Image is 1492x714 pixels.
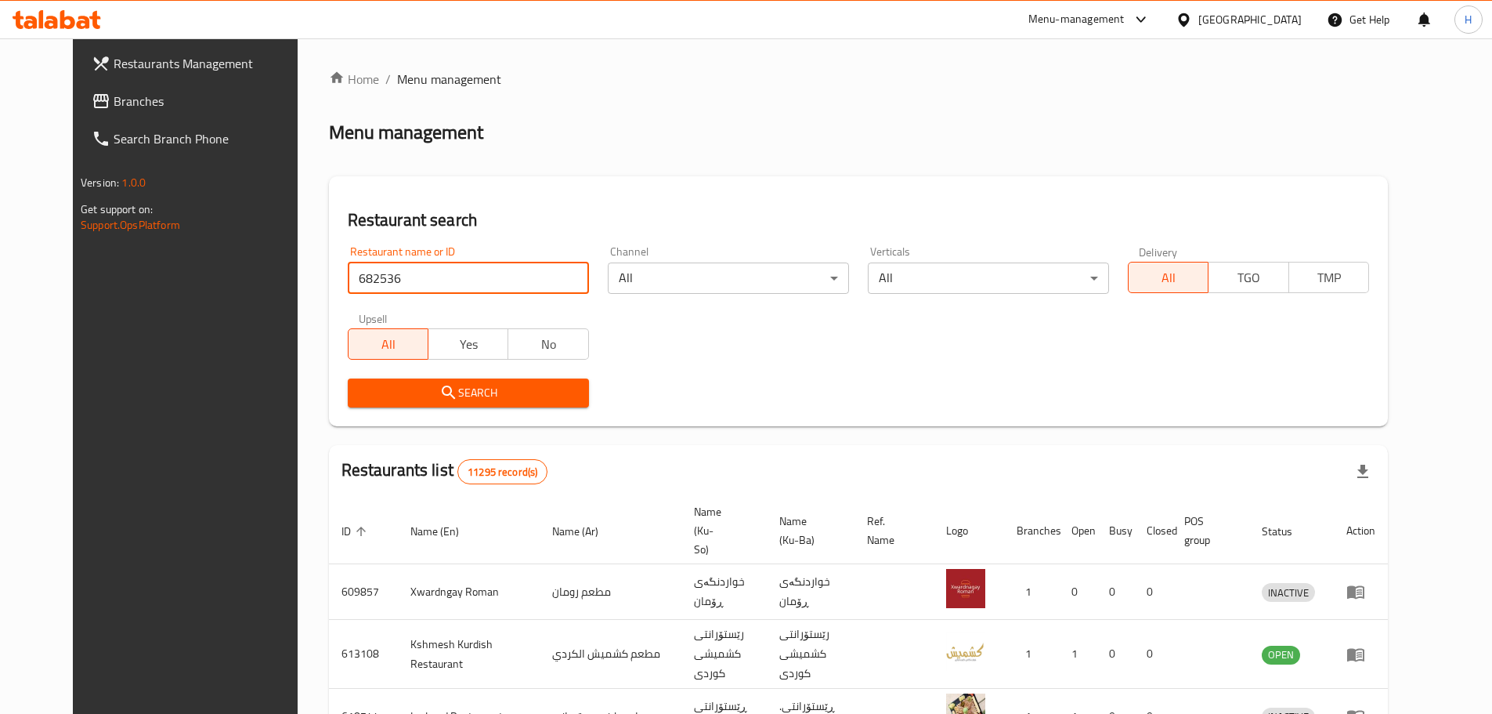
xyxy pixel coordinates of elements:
[1004,498,1059,564] th: Branches
[515,333,582,356] span: No
[329,70,379,89] a: Home
[1262,522,1313,541] span: Status
[341,522,371,541] span: ID
[1004,620,1059,689] td: 1
[1262,584,1315,602] span: INACTIVE
[1346,645,1375,664] div: Menu
[681,564,767,620] td: خواردنگەی ڕۆمان
[329,70,1388,89] nav: breadcrumb
[1128,262,1208,293] button: All
[1184,512,1230,549] span: POS group
[867,512,915,549] span: Ref. Name
[329,620,398,689] td: 613108
[1262,583,1315,602] div: INACTIVE
[1346,582,1375,601] div: Menu
[410,522,479,541] span: Name (En)
[458,465,547,480] span: 11295 record(s)
[1208,262,1288,293] button: TGO
[1288,262,1369,293] button: TMP
[1028,10,1125,29] div: Menu-management
[1134,620,1172,689] td: 0
[1096,564,1134,620] td: 0
[79,45,322,82] a: Restaurants Management
[348,328,428,360] button: All
[1134,498,1172,564] th: Closed
[1059,620,1096,689] td: 1
[1059,498,1096,564] th: Open
[359,313,388,324] label: Upsell
[1134,564,1172,620] td: 0
[348,208,1369,232] h2: Restaurant search
[329,564,398,620] td: 609857
[946,569,985,608] img: Xwardngay Roman
[767,564,854,620] td: خواردنگەی ڕۆمان
[81,215,180,235] a: Support.OpsPlatform
[540,620,681,689] td: مطعم كشميش الكردي
[435,333,502,356] span: Yes
[934,498,1004,564] th: Logo
[355,333,422,356] span: All
[398,620,540,689] td: Kshmesh Kurdish Restaurant
[1096,620,1134,689] td: 0
[1096,498,1134,564] th: Busy
[341,458,548,484] h2: Restaurants list
[348,263,589,294] input: Search for restaurant name or ID..
[398,564,540,620] td: Xwardngay Roman
[681,620,767,689] td: رێستۆرانتی کشمیشى كوردى
[397,70,501,89] span: Menu management
[1295,266,1363,289] span: TMP
[1198,11,1302,28] div: [GEOGRAPHIC_DATA]
[121,172,146,193] span: 1.0.0
[114,129,309,148] span: Search Branch Phone
[79,82,322,120] a: Branches
[81,172,119,193] span: Version:
[1215,266,1282,289] span: TGO
[552,522,619,541] span: Name (Ar)
[508,328,588,360] button: No
[779,512,836,549] span: Name (Ku-Ba)
[360,383,576,403] span: Search
[868,263,1109,294] div: All
[385,70,391,89] li: /
[1334,498,1388,564] th: Action
[1059,564,1096,620] td: 0
[428,328,508,360] button: Yes
[540,564,681,620] td: مطعم رومان
[114,54,309,73] span: Restaurants Management
[694,502,748,559] span: Name (Ku-So)
[946,632,985,671] img: Kshmesh Kurdish Restaurant
[767,620,854,689] td: رێستۆرانتی کشمیشى كوردى
[457,459,547,484] div: Total records count
[1344,453,1382,491] div: Export file
[79,120,322,158] a: Search Branch Phone
[114,92,309,111] span: Branches
[1262,646,1300,664] span: OPEN
[1465,11,1472,28] span: H
[1139,246,1178,257] label: Delivery
[348,379,589,408] button: Search
[1135,266,1202,289] span: All
[329,120,483,145] h2: Menu management
[608,263,849,294] div: All
[1004,564,1059,620] td: 1
[81,199,153,219] span: Get support on:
